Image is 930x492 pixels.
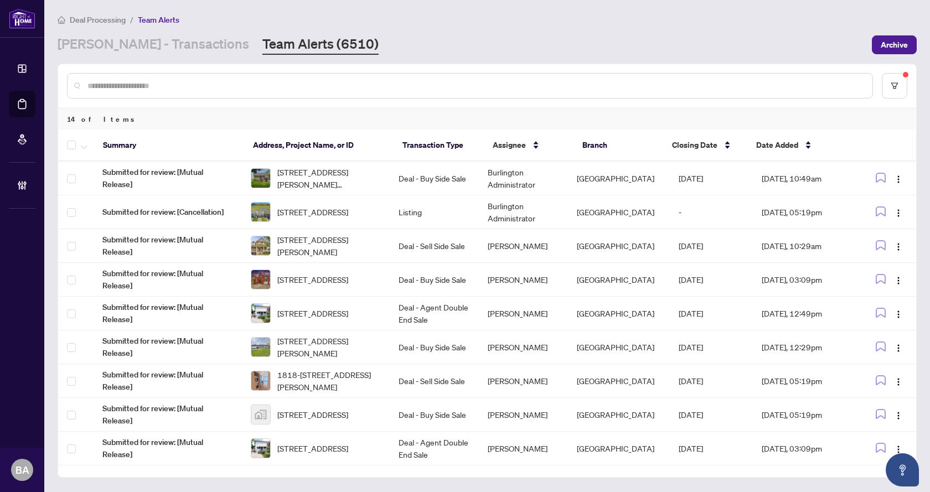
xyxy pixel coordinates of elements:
td: [GEOGRAPHIC_DATA] [568,398,670,432]
td: [GEOGRAPHIC_DATA] [568,297,670,330]
button: Logo [890,439,907,457]
span: Assignee [493,139,526,151]
img: Logo [894,411,903,420]
td: [GEOGRAPHIC_DATA] [568,195,670,229]
img: thumbnail-img [251,236,270,255]
td: [DATE], 12:49pm [753,297,860,330]
td: [GEOGRAPHIC_DATA] [568,364,670,398]
span: home [58,16,65,24]
span: [STREET_ADDRESS] [277,442,348,454]
span: Submitted for review: [Mutual Release] [102,301,233,325]
span: [STREET_ADDRESS] [277,206,348,218]
span: Submitted for review: [Mutual Release] [102,166,233,190]
td: - [670,195,753,229]
span: 1818-[STREET_ADDRESS][PERSON_NAME] [277,369,381,393]
button: Logo [890,237,907,255]
button: Logo [890,203,907,221]
img: Logo [894,377,903,386]
img: thumbnail-img [251,338,270,356]
td: Listing [390,195,479,229]
td: [DATE] [670,162,753,195]
span: filter [891,82,898,90]
span: Submitted for review: [Mutual Release] [102,335,233,359]
li: / [130,13,133,26]
th: Branch [573,130,663,162]
a: Team Alerts (6510) [262,35,379,55]
td: [GEOGRAPHIC_DATA] [568,263,670,297]
img: thumbnail-img [251,169,270,188]
img: thumbnail-img [251,203,270,221]
button: Open asap [886,453,919,486]
td: [PERSON_NAME] [479,229,568,263]
td: [PERSON_NAME] [479,297,568,330]
span: Archive [881,36,908,54]
td: Deal - Buy Side Sale [390,263,479,297]
span: [STREET_ADDRESS] [277,307,348,319]
button: filter [882,73,907,99]
td: [DATE], 03:09pm [753,432,860,465]
span: Closing Date [672,139,717,151]
img: Logo [894,242,903,251]
td: Burlington Administrator [479,162,568,195]
td: Deal - Buy Side Sale [390,162,479,195]
span: [STREET_ADDRESS][PERSON_NAME] [277,234,381,258]
td: Deal - Sell Side Sale [390,364,479,398]
img: logo [9,8,35,29]
td: Burlington Administrator [479,195,568,229]
td: Deal - Agent Double End Sale [390,297,479,330]
td: [DATE], 12:29pm [753,330,860,364]
td: [DATE], 05:19pm [753,364,860,398]
a: [PERSON_NAME] - Transactions [58,35,249,55]
img: Logo [894,344,903,353]
img: thumbnail-img [251,304,270,323]
button: Logo [890,304,907,322]
th: Assignee [484,130,573,162]
td: [DATE], 10:29am [753,229,860,263]
img: thumbnail-img [251,371,270,390]
td: [GEOGRAPHIC_DATA] [568,330,670,364]
span: BA [15,462,29,478]
span: Submitted for review: [Mutual Release] [102,436,233,460]
button: Logo [890,406,907,423]
img: Logo [894,310,903,319]
span: Submitted for review: [Mutual Release] [102,267,233,292]
span: Team Alerts [138,15,179,25]
button: Logo [890,338,907,356]
td: Deal - Buy Side Sale [390,330,479,364]
td: [PERSON_NAME] [479,364,568,398]
td: [DATE], 05:19pm [753,398,860,432]
td: [DATE] [670,297,753,330]
th: Summary [94,130,244,162]
th: Address, Project Name, or ID [244,130,394,162]
img: Logo [894,209,903,217]
span: [STREET_ADDRESS][PERSON_NAME][PERSON_NAME] [277,166,381,190]
img: Logo [894,276,903,285]
td: [GEOGRAPHIC_DATA] [568,229,670,263]
span: Submitted for review: [Mutual Release] [102,234,233,258]
td: Deal - Agent Double End Sale [390,432,479,465]
div: 14 of Items [58,108,916,130]
td: [DATE], 05:19pm [753,195,860,229]
th: Closing Date [663,130,747,162]
td: [PERSON_NAME] [479,263,568,297]
img: thumbnail-img [251,405,270,424]
td: [GEOGRAPHIC_DATA] [568,162,670,195]
td: [DATE] [670,364,753,398]
td: [DATE] [670,229,753,263]
span: Deal Processing [70,15,126,25]
th: Transaction Type [394,130,483,162]
span: [STREET_ADDRESS] [277,273,348,286]
button: Logo [890,271,907,288]
span: Submitted for review: [Mutual Release] [102,402,233,427]
span: [STREET_ADDRESS] [277,408,348,421]
td: [DATE], 03:09pm [753,263,860,297]
td: [DATE] [670,432,753,465]
img: Logo [894,445,903,454]
img: thumbnail-img [251,270,270,289]
td: [PERSON_NAME] [479,432,568,465]
img: thumbnail-img [251,439,270,458]
span: Date Added [756,139,798,151]
td: [PERSON_NAME] [479,330,568,364]
img: Logo [894,175,903,184]
td: Deal - Sell Side Sale [390,229,479,263]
